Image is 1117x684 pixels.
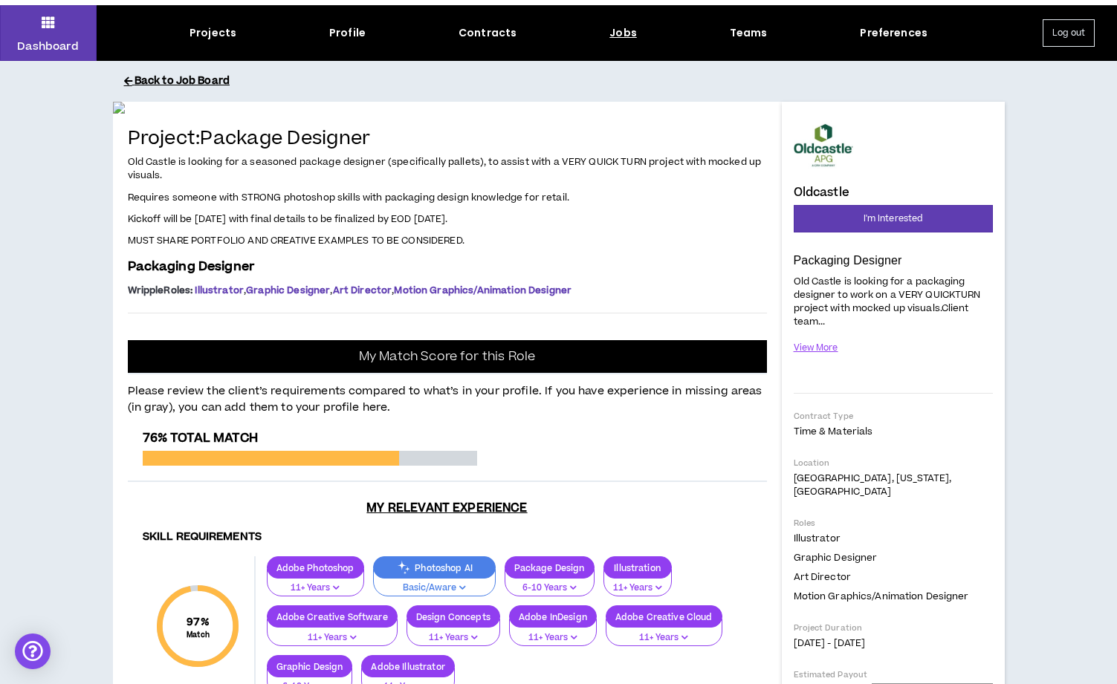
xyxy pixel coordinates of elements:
p: Contract Type [794,411,993,422]
button: Log out [1043,19,1095,47]
span: Art Director [333,284,392,297]
p: Roles [794,518,993,529]
span: Illustrator [794,532,841,545]
small: Match [187,630,210,640]
p: Please review the client’s requirements compared to what’s in your profile. If you have experienc... [128,374,767,417]
p: Old Castle is looking for a packaging designer to work on a VERY QUICKTURN project with mocked up... [794,273,993,329]
span: Art Director [794,570,851,584]
h4: Skill Requirements [143,530,752,544]
p: Adobe Illustrator [362,661,453,672]
span: Kickoff will be [DATE] with final details to be finalized by EOD [DATE]. [128,212,448,226]
span: I'm Interested [864,212,923,226]
p: Location [794,457,993,469]
div: Projects [190,25,236,41]
div: Profile [329,25,366,41]
span: Packaging Designer [128,258,255,276]
button: 6-10 Years [505,569,595,597]
p: 11+ Years [276,582,354,595]
p: Graphic Design [268,661,352,672]
button: 11+ Years [606,619,722,647]
p: Dashboard [17,39,79,54]
span: Motion Graphics/Animation Designer [394,284,572,297]
button: 11+ Years [603,569,672,597]
p: [GEOGRAPHIC_DATA], [US_STATE], [GEOGRAPHIC_DATA] [794,472,993,498]
p: Package Design [505,562,594,573]
span: Wripple Roles : [128,284,193,297]
span: Motion Graphics/Animation Designer [794,590,969,603]
p: [DATE] - [DATE] [794,636,993,650]
h4: Oldcastle [794,186,849,199]
p: Time & Materials [794,425,993,438]
div: Teams [730,25,768,41]
span: Graphic Designer [246,284,330,297]
div: Open Intercom Messenger [15,633,51,669]
span: 97 % [187,614,210,630]
h4: Project: Package Designer [128,128,767,150]
p: Project Duration [794,622,993,633]
p: Illustration [604,562,671,573]
p: Design Concepts [407,611,499,622]
button: 11+ Years [267,619,398,647]
button: 11+ Years [509,619,597,647]
button: 11+ Years [407,619,500,647]
p: Adobe Creative Cloud [606,611,722,622]
p: , , , [128,284,767,296]
p: My Match Score for this Role [359,349,535,364]
span: MUST SHARE PORTFOLIO AND CREATIVE EXAMPLES TO BE CONSIDERED. [128,234,464,247]
span: Requires someone with STRONG photoshop skills with packaging design knowledge for retail. [128,191,569,204]
img: o2wNDzK1PEuNEKgfJot9vJi91qC4gyTwJvYTqW6i.jpg [113,102,782,114]
p: 11+ Years [613,582,662,595]
p: 11+ Years [615,631,713,645]
p: 11+ Years [519,631,587,645]
span: Illustrator [195,284,244,297]
p: Basic/Aware [383,582,486,595]
button: Back to Job Board [124,68,1016,94]
h3: My Relevant Experience [128,501,767,515]
span: Old Castle is looking for a seasoned package designer (specifically pallets), to assist with a VE... [128,155,762,182]
button: 11+ Years [267,569,364,597]
button: I'm Interested [794,205,993,232]
span: Graphic Designer [794,551,878,564]
p: Adobe Photoshop [268,562,363,573]
p: Packaging Designer [794,253,993,268]
div: Preferences [860,25,927,41]
div: Contracts [459,25,517,41]
p: Photoshop AI [374,562,495,573]
p: 6-10 Years [514,582,585,595]
p: Adobe InDesign [510,611,596,622]
p: Estimated Payout [794,669,993,680]
p: Adobe Creative Software [268,611,397,622]
p: 11+ Years [276,631,388,645]
button: Basic/Aware [373,569,496,597]
p: 11+ Years [416,631,490,645]
span: 76% Total Match [143,429,258,447]
button: View More [794,335,838,361]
